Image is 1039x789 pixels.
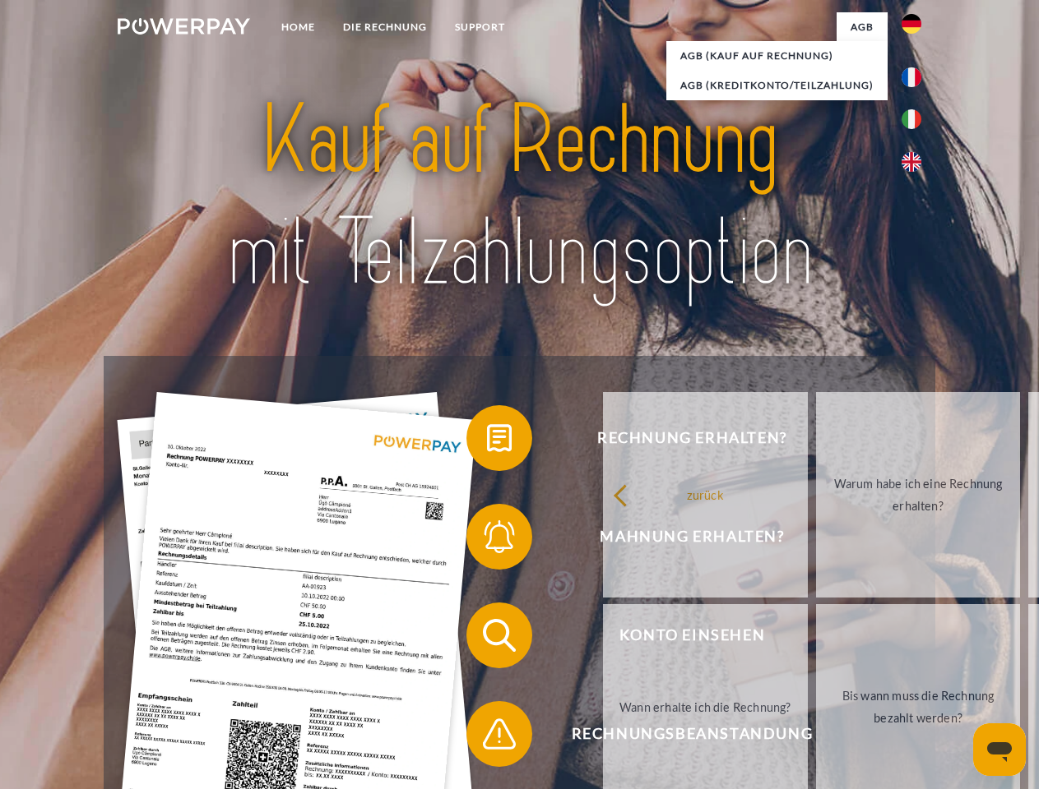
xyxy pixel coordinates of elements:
img: qb_search.svg [479,615,520,656]
iframe: Schaltfläche zum Öffnen des Messaging-Fensters [973,723,1026,776]
img: de [902,14,921,34]
img: qb_bill.svg [479,418,520,459]
img: qb_bell.svg [479,516,520,557]
button: Rechnung erhalten? [466,405,894,471]
img: qb_warning.svg [479,713,520,754]
a: AGB (Kauf auf Rechnung) [666,41,888,71]
button: Mahnung erhalten? [466,504,894,570]
img: en [902,152,921,172]
div: zurück [613,483,798,505]
a: AGB (Kreditkonto/Teilzahlung) [666,71,888,100]
button: Konto einsehen [466,602,894,668]
img: logo-powerpay-white.svg [118,18,250,35]
div: Warum habe ich eine Rechnung erhalten? [826,473,1011,517]
a: DIE RECHNUNG [329,12,441,42]
div: Wann erhalte ich die Rechnung? [613,695,798,717]
a: Home [267,12,329,42]
img: fr [902,67,921,87]
a: agb [837,12,888,42]
img: it [902,109,921,129]
button: Rechnungsbeanstandung [466,701,894,767]
a: SUPPORT [441,12,519,42]
img: title-powerpay_de.svg [157,79,882,315]
div: Bis wann muss die Rechnung bezahlt werden? [826,685,1011,729]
